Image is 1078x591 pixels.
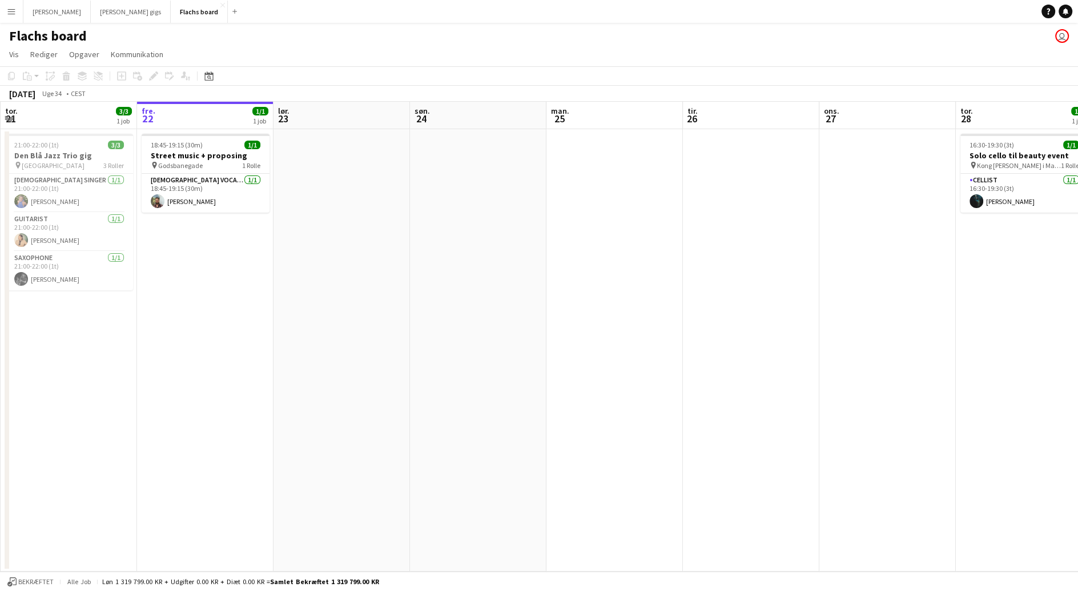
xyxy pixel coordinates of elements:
[242,161,260,170] span: 1 Rolle
[5,106,18,116] span: tor.
[108,141,124,149] span: 3/3
[142,134,269,213] app-job-card: 18:45-19:15 (30m)1/1Street music + proposing Godsbanegade1 Rolle[DEMOGRAPHIC_DATA] Vocal + Guitar...
[5,150,133,161] h3: Den Blå Jazz Trio gig
[14,141,59,149] span: 21:00-22:00 (1t)
[551,106,569,116] span: man.
[977,161,1061,170] span: Kong [PERSON_NAME] i Magasin på Kongens Nytorv
[30,49,58,59] span: Rediger
[549,112,569,125] span: 25
[106,47,168,62] a: Kommunikation
[65,47,104,62] a: Opgaver
[276,112,289,125] span: 23
[960,106,973,116] span: tor.
[3,112,18,125] span: 21
[158,161,203,170] span: Godsbanegade
[686,112,698,125] span: 26
[69,49,99,59] span: Opgaver
[9,88,35,99] div: [DATE]
[140,112,155,125] span: 22
[142,106,155,116] span: fre.
[9,27,87,45] h1: Flachs board
[91,1,171,23] button: [PERSON_NAME] gigs
[5,213,133,251] app-card-role: Guitarist1/121:00-22:00 (1t)[PERSON_NAME]
[171,1,228,23] button: Flachs board
[26,47,62,62] a: Rediger
[103,161,124,170] span: 3 Roller
[1055,29,1069,43] app-user-avatar: Frederik Flach
[822,112,839,125] span: 27
[244,141,260,149] span: 1/1
[415,106,430,116] span: søn.
[959,112,973,125] span: 28
[253,117,268,125] div: 1 job
[23,1,91,23] button: [PERSON_NAME]
[824,106,839,116] span: ons.
[102,577,379,586] div: Løn 1 319 799.00 KR + Udgifter 0.00 KR + Diæt 0.00 KR =
[5,174,133,213] app-card-role: [DEMOGRAPHIC_DATA] Singer1/121:00-22:00 (1t)[PERSON_NAME]
[116,117,131,125] div: 1 job
[270,577,379,586] span: Samlet bekræftet 1 319 799.00 KR
[9,49,19,59] span: Vis
[18,578,54,586] span: Bekræftet
[278,106,289,116] span: lør.
[5,134,133,290] app-job-card: 21:00-22:00 (1t)3/3Den Blå Jazz Trio gig [GEOGRAPHIC_DATA]3 Roller[DEMOGRAPHIC_DATA] Singer1/121:...
[6,576,55,588] button: Bekræftet
[413,112,430,125] span: 24
[970,141,1014,149] span: 16:30-19:30 (3t)
[142,150,269,161] h3: Street music + proposing
[142,174,269,213] app-card-role: [DEMOGRAPHIC_DATA] Vocal + Guitar1/118:45-19:15 (30m)[PERSON_NAME]
[151,141,203,149] span: 18:45-19:15 (30m)
[22,161,85,170] span: [GEOGRAPHIC_DATA]
[252,107,268,115] span: 1/1
[38,89,66,98] span: Uge 34
[5,251,133,290] app-card-role: Saxophone1/121:00-22:00 (1t)[PERSON_NAME]
[111,49,163,59] span: Kommunikation
[65,577,92,586] span: Alle job
[116,107,132,115] span: 3/3
[71,89,86,98] div: CEST
[5,47,23,62] a: Vis
[687,106,698,116] span: tir.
